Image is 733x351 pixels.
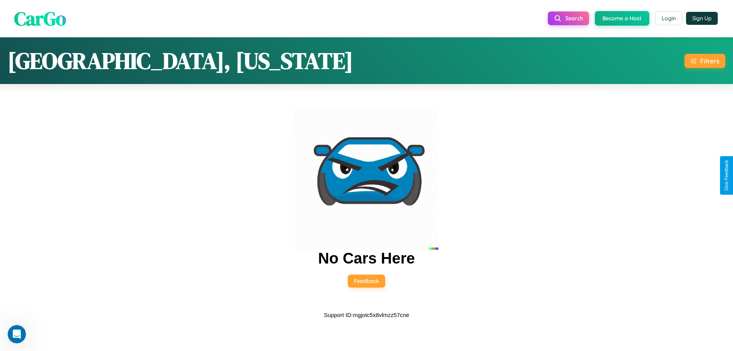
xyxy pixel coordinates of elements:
button: Search [548,11,589,25]
span: CarGo [14,5,66,31]
button: Feedback [348,275,385,288]
div: Filters [700,57,719,65]
button: Sign Up [686,12,718,25]
div: Give Feedback [724,160,729,191]
p: Support ID: mgjotc5x8vlmzz57cne [324,310,409,320]
h2: No Cars Here [318,250,415,267]
iframe: Intercom live chat [8,325,26,343]
button: Filters [685,54,725,68]
button: Login [655,11,682,25]
span: Search [565,15,583,22]
button: Become a Host [595,11,649,26]
h1: [GEOGRAPHIC_DATA], [US_STATE] [8,45,353,76]
img: car [295,106,438,250]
